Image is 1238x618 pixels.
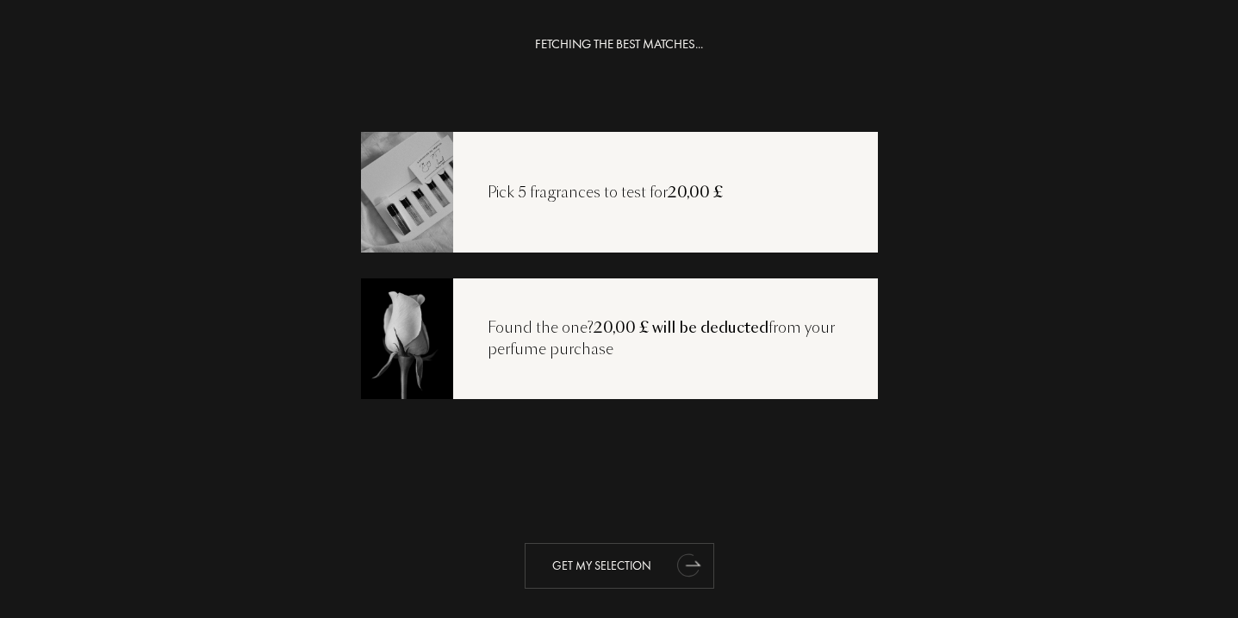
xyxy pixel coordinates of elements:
div: Pick 5 fragrances to test for [453,182,757,204]
div: animation [672,547,706,582]
div: FETCHING THE BEST MATCHES... [535,34,703,54]
img: recoload3.png [360,276,453,400]
img: recoload1.png [360,129,453,253]
span: 20,00 £ [668,182,723,203]
span: 20,00 £ will be deducted [594,317,768,338]
div: Found the one? from your perfume purchase [453,317,878,361]
div: Get my selection [525,543,714,589]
